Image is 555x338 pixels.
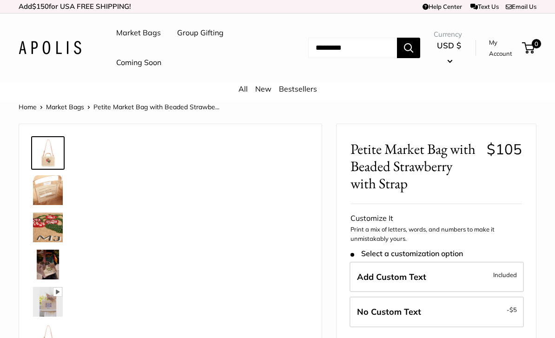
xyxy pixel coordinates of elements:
img: Petite Market Bag with Beaded Strawberry with Strap [33,175,63,205]
a: Text Us [470,3,499,10]
label: Add Custom Text [350,262,524,292]
button: Search [397,38,420,58]
a: New [255,84,271,93]
a: Help Center [423,3,462,10]
img: Apolis [19,41,81,54]
input: Search... [308,38,397,58]
img: Petite Market Bag with Beaded Strawberry with Strap [33,212,63,242]
span: $105 [487,140,522,158]
a: Petite Market Bag with Beaded Strawberry with Strap [31,248,65,281]
span: - [507,304,517,315]
a: Home [19,103,37,111]
button: USD $ [434,38,464,68]
a: 0 [523,42,535,53]
span: No Custom Text [357,306,421,317]
img: Petite Market Bag with Beaded Strawberry with Strap [33,287,63,317]
span: USD $ [437,40,461,50]
span: Select a customization option [350,249,462,258]
span: Included [493,269,517,280]
a: Group Gifting [177,26,224,40]
a: Petite Market Bag with Beaded Strawberry with Strap [31,285,65,318]
a: Market Bags [116,26,161,40]
a: Petite Market Bag with Beaded Strawberry with Strap [31,211,65,244]
a: My Account [489,37,519,60]
span: $150 [32,2,49,11]
a: Petite Market Bag with Beaded Strawberry with Strap [31,173,65,207]
span: Petite Market Bag with Beaded Strawbe... [93,103,219,111]
label: Leave Blank [350,297,524,327]
a: Coming Soon [116,56,161,70]
span: 0 [532,39,541,48]
span: Currency [434,28,464,41]
a: Market Bags [46,103,84,111]
a: Email Us [506,3,536,10]
span: Add Custom Text [357,272,426,282]
img: Petite Market Bag with Beaded Strawberry with Strap [33,250,63,279]
a: All [238,84,248,93]
a: Petite Market Bag with Beaded Strawberry with Strap [31,136,65,170]
img: Petite Market Bag with Beaded Strawberry with Strap [33,138,63,168]
a: Bestsellers [279,84,317,93]
div: Customize It [350,212,522,225]
p: Print a mix of letters, words, and numbers to make it unmistakably yours. [350,225,522,243]
span: Petite Market Bag with Beaded Strawberry with Strap [350,140,479,192]
span: $5 [509,306,517,313]
nav: Breadcrumb [19,101,219,113]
